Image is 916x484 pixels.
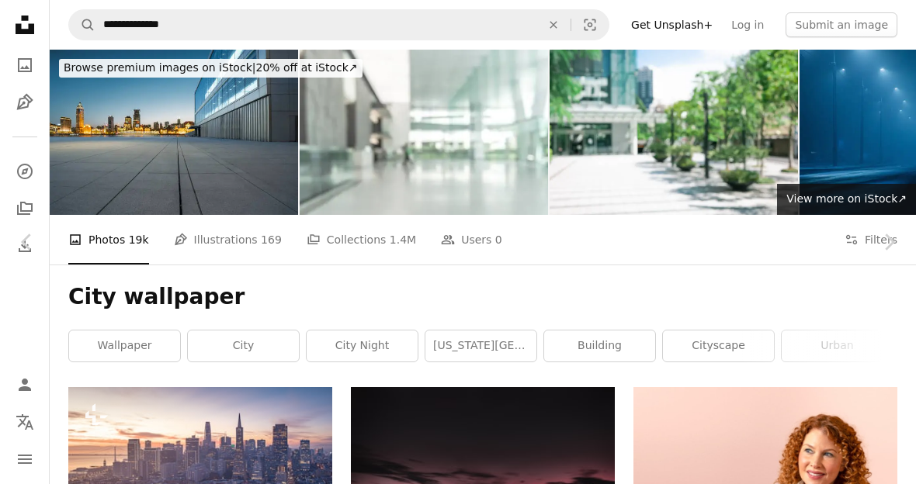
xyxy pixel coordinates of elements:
a: [US_STATE][GEOGRAPHIC_DATA] wallpaper [425,330,536,361]
a: wallpaper [69,330,180,361]
span: Browse premium images on iStock | [64,61,255,74]
a: Users 0 [441,215,502,264]
button: Search Unsplash [69,10,95,40]
span: 1.4M [390,231,416,248]
button: Clear [536,10,571,40]
a: city [188,330,299,361]
a: Next [862,168,916,316]
a: Log in [722,12,773,37]
button: Visual search [571,10,609,40]
a: Log in / Sign up [9,369,40,400]
button: Filters [845,215,897,264]
img: Empty floor and city building at night. [50,50,298,215]
button: Language [9,406,40,437]
span: 20% off at iStock ↗ [64,61,358,74]
a: Illustrations 169 [174,215,282,264]
a: city night [307,330,418,361]
span: 169 [261,231,282,248]
a: Illustrations [9,87,40,118]
a: Browse premium images on iStock|20% off at iStock↗ [50,50,372,87]
a: Collections 1.4M [307,215,416,264]
span: View more on iStock ↗ [786,192,907,205]
button: Menu [9,444,40,475]
a: cityscape photography during golden hour [351,468,615,482]
form: Find visuals sitewide [68,9,609,40]
img: Defocused city [550,50,798,215]
a: building [544,330,655,361]
a: Photos [9,50,40,81]
a: Get Unsplash+ [622,12,722,37]
span: 0 [495,231,502,248]
img: Blurred business office building lobby or hotel blur background interior view toward reception ha... [300,50,548,215]
a: Explore [9,156,40,187]
h1: City wallpaper [68,283,897,311]
a: a view of a city skyline at sunset [68,468,332,482]
a: View more on iStock↗ [777,184,916,215]
button: Submit an image [786,12,897,37]
a: cityscape [663,330,774,361]
a: urban [782,330,893,361]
